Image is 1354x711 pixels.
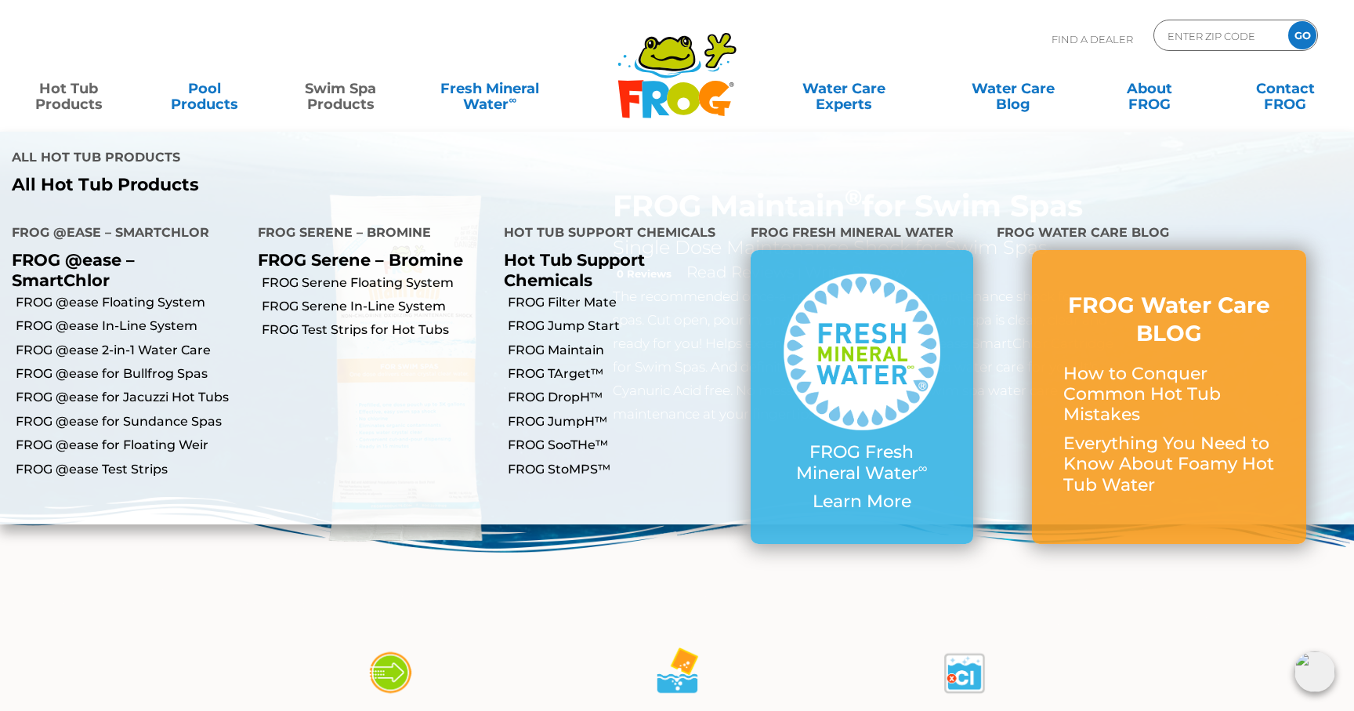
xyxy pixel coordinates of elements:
a: FROG @ease for Sundance Spas [16,413,246,430]
a: FROG @ease for Bullfrog Spas [16,365,246,383]
h4: Hot Tub Support Chemicals [504,219,726,250]
a: FROG Test Strips for Hot Tubs [262,321,492,339]
p: Everything You Need to Know About Foamy Hot Tub Water [1063,433,1275,495]
p: Find A Dealer [1052,20,1133,59]
a: FROG @ease 2-in-1 Water Care [16,342,246,359]
a: Hot TubProducts [16,73,121,104]
a: FROG @ease Floating System [16,294,246,311]
a: Swim SpaProducts [288,73,393,104]
p: Learn More [782,492,942,512]
a: Water CareBlog [961,73,1066,104]
img: maintain_4-01 [362,645,417,701]
a: All Hot Tub Products [12,175,665,195]
p: FROG Serene – Bromine [258,250,480,270]
a: FROG TArget™ [508,365,738,383]
h4: FROG Water Care Blog [997,219,1342,250]
a: FROG Maintain [508,342,738,359]
img: maintain_4-02 [650,645,704,701]
p: How to Conquer Common Hot Tub Mistakes [1063,364,1275,426]
img: openIcon [1294,651,1335,692]
a: PoolProducts [152,73,258,104]
a: FROG Filter Mate [508,294,738,311]
a: FROG @ease for Floating Weir [16,437,246,454]
a: ContactFROG [1233,73,1338,104]
h3: FROG Water Care BLOG [1063,291,1275,348]
a: FROG @ease In-Line System [16,317,246,335]
a: Water CareExperts [758,73,930,104]
input: Zip Code Form [1166,24,1272,47]
input: GO [1288,21,1316,49]
p: FROG Fresh Mineral Water [782,442,942,484]
a: FROG StoMPS™ [508,461,738,478]
a: FROG Fresh Mineral Water∞ Learn More [782,274,942,520]
a: AboutFROG [1096,73,1202,104]
h4: FROG Fresh Mineral Water [751,219,973,250]
a: FROG Serene In-Line System [262,298,492,315]
a: FROG DropH™ [508,389,738,406]
sup: ∞ [918,460,928,476]
p: FROG @ease – SmartChlor [12,250,234,289]
h4: FROG @ease – SmartChlor [12,219,234,250]
a: FROG SooTHe™ [508,437,738,454]
a: FROG JumpH™ [508,413,738,430]
a: FROG Jump Start [508,317,738,335]
a: Hot Tub Support Chemicals [504,250,645,289]
a: Fresh MineralWater∞ [424,73,556,104]
a: FROG Serene Floating System [262,274,492,292]
a: FROG @ease for Jacuzzi Hot Tubs [16,389,246,406]
h4: All Hot Tub Products [12,143,665,175]
img: maintain_4-03 [937,645,992,701]
a: FROG Water Care BLOG How to Conquer Common Hot Tub Mistakes Everything You Need to Know About Foa... [1063,291,1275,503]
a: FROG @ease Test Strips [16,461,246,478]
h4: FROG Serene – Bromine [258,219,480,250]
sup: ∞ [509,93,516,106]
